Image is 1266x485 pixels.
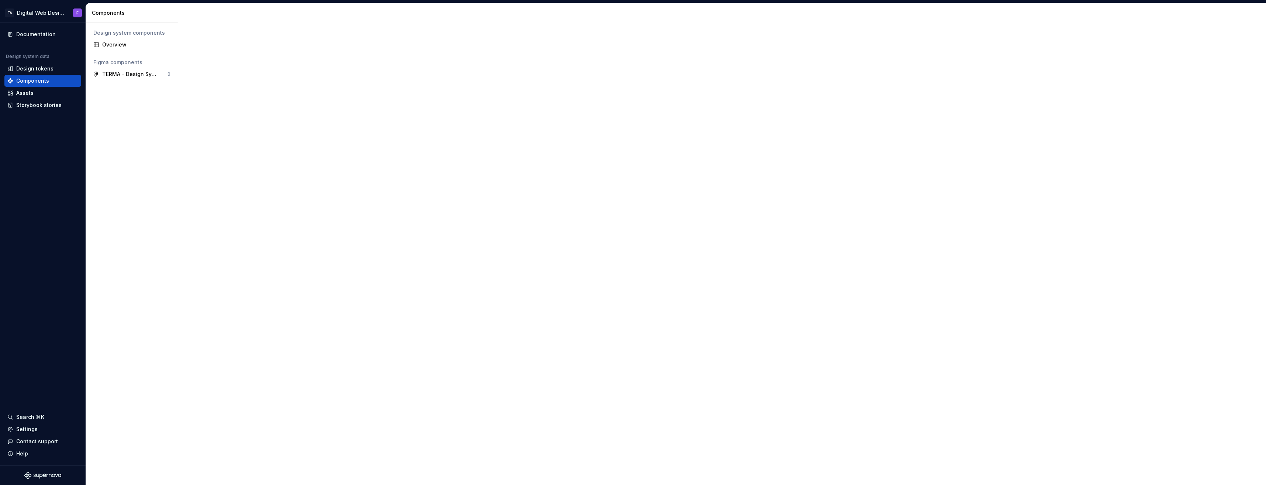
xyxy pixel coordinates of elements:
div: F [76,10,79,16]
div: TA [5,8,14,17]
div: Design system data [6,54,49,59]
button: Help [4,448,81,460]
a: Documentation [4,28,81,40]
a: Settings [4,423,81,435]
div: Design tokens [16,65,53,72]
button: Search ⌘K [4,411,81,423]
div: Search ⌘K [16,413,44,421]
div: Assets [16,89,34,97]
div: Help [16,450,28,457]
button: TADigital Web DesignF [1,5,84,21]
div: Components [92,9,175,17]
div: Overview [102,41,170,48]
a: Storybook stories [4,99,81,111]
a: Design tokens [4,63,81,75]
a: Overview [90,39,173,51]
a: Components [4,75,81,87]
div: Figma components [93,59,170,66]
div: Components [16,77,49,85]
div: TERMA – Design System [102,70,157,78]
svg: Supernova Logo [24,472,61,479]
div: Digital Web Design [17,9,64,17]
div: Design system components [93,29,170,37]
div: Storybook stories [16,102,62,109]
div: 0 [167,71,170,77]
div: Contact support [16,438,58,445]
button: Contact support [4,436,81,447]
a: TERMA – Design System0 [90,68,173,80]
div: Documentation [16,31,56,38]
a: Assets [4,87,81,99]
div: Settings [16,426,38,433]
